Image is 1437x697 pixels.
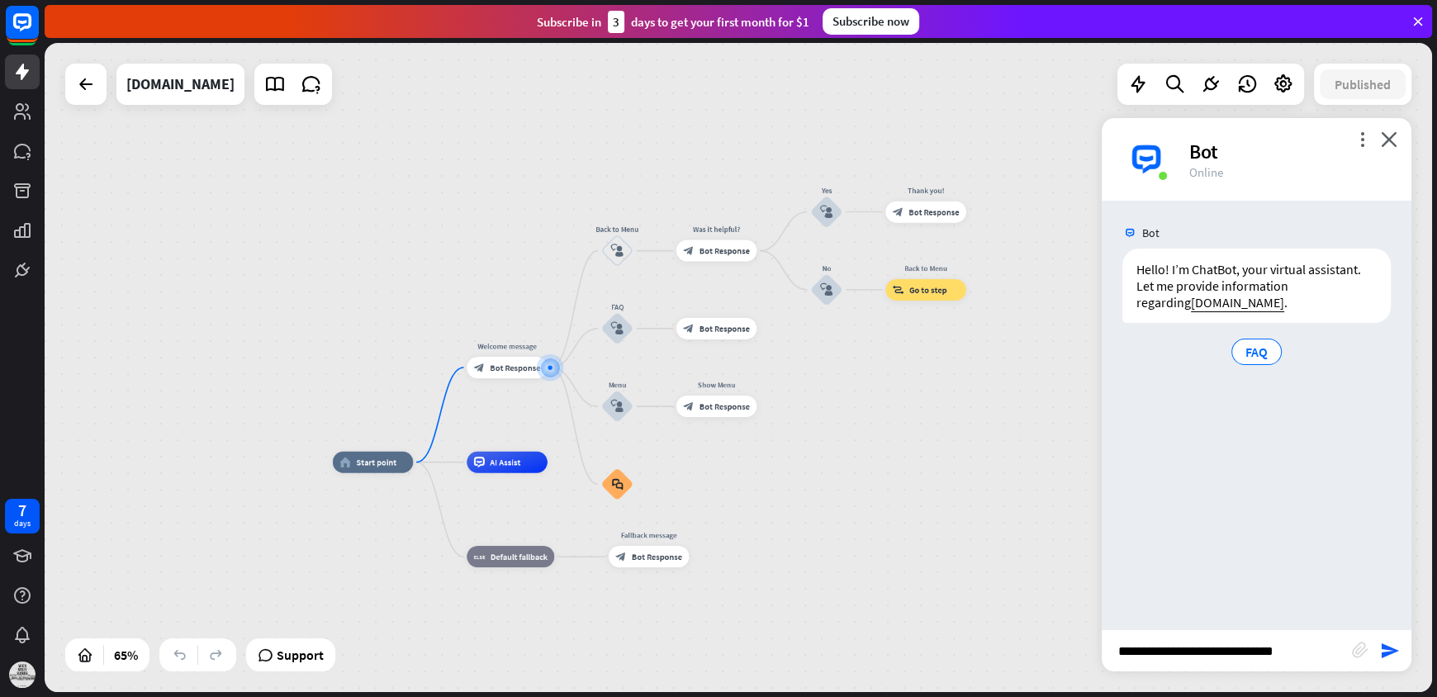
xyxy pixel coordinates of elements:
a: 7 days [5,499,40,533]
button: Open LiveChat chat widget [13,7,63,56]
div: Yes [794,185,859,196]
i: block_bot_response [474,362,485,372]
span: Go to step [909,284,947,295]
i: block_attachment [1352,642,1368,658]
i: home_2 [339,457,351,467]
button: Published [1320,69,1406,99]
div: Show Menu [668,380,765,391]
i: block_fallback [474,552,486,562]
div: Hello! I’m ChatBot, your virtual assistant. Let me provide information regarding . [1122,249,1391,323]
a: [DOMAIN_NAME] [1191,294,1284,311]
div: 3 [608,11,624,33]
i: more_vert [1354,131,1370,147]
span: Bot Response [700,245,750,256]
span: Bot Response [490,362,540,372]
div: Subscribe now [823,8,919,35]
i: close [1381,131,1397,147]
i: block_user_input [610,400,624,413]
i: block_bot_response [683,401,694,412]
div: Menu [585,380,649,391]
span: Bot Response [632,552,682,562]
i: block_user_input [610,322,624,335]
span: Start point [356,457,396,467]
span: Bot Response [700,401,750,412]
div: Thank you! [878,185,975,196]
span: AI Assist [490,457,520,467]
i: block_goto [893,284,904,295]
div: teslishop.bluebalcony.ge [126,64,235,105]
div: Fallback message [600,530,697,541]
i: block_bot_response [615,552,626,562]
div: FAQ [585,301,649,312]
div: Bot [1189,139,1392,164]
div: 65% [109,642,143,668]
i: block_bot_response [683,323,694,334]
i: block_faq [611,478,623,490]
div: Online [1189,164,1392,180]
span: Default fallback [491,552,548,562]
div: No [794,263,859,273]
div: Back to Menu [585,224,649,235]
i: block_user_input [820,206,833,219]
span: Bot Response [700,323,750,334]
span: FAQ [1245,344,1268,360]
span: Support [277,642,324,668]
div: days [14,518,31,529]
div: 7 [18,503,26,518]
div: Was it helpful? [668,224,765,235]
i: block_user_input [610,244,624,258]
i: block_user_input [820,283,833,296]
div: Subscribe in days to get your first month for $1 [537,11,809,33]
div: Back to Menu [878,263,975,273]
i: send [1380,641,1400,661]
i: block_bot_response [893,206,903,217]
i: block_bot_response [683,245,694,256]
span: Bot [1142,225,1160,240]
div: Welcome message [459,340,556,351]
span: Bot Response [908,206,959,217]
